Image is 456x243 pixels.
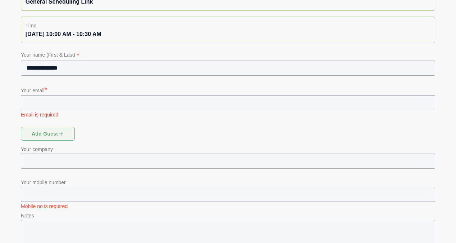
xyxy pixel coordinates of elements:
[21,178,435,187] p: Your mobile number
[31,127,65,141] span: Add guest
[21,145,435,154] p: Your company
[21,203,435,210] p: Mobile no is required
[21,85,435,95] p: Your email
[26,30,430,39] div: [DATE] 10:00 AM - 10:30 AM
[21,111,435,118] p: Email is required
[21,211,435,220] p: Notes
[26,21,430,30] p: Time
[21,50,435,61] p: Your name (First & Last)
[21,127,75,141] button: Add guest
